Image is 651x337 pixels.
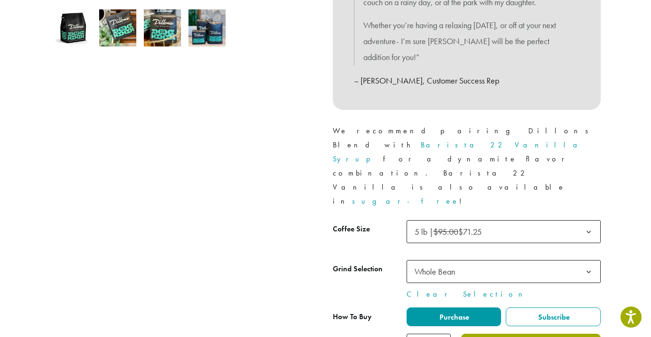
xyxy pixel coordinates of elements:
[144,9,181,46] img: Dillons - Image 3
[407,260,601,283] span: Whole Bean
[411,262,464,281] span: Whole Bean
[411,222,491,241] span: 5 lb | $95.00 $71.25
[333,222,407,236] label: Coffee Size
[407,289,601,300] a: Clear Selection
[99,9,136,46] img: Dillons - Image 2
[188,9,226,46] img: Dillons - Image 4
[433,226,458,237] del: $95.00
[354,73,580,89] p: – [PERSON_NAME], Customer Success Rep
[363,17,570,65] p: Whether you’re having a relaxing [DATE], or off at your next adventure- I’m sure [PERSON_NAME] wi...
[333,262,407,276] label: Grind Selection
[333,140,585,164] a: Barista 22 Vanilla Syrup
[415,226,482,237] span: 5 lb | $71.25
[407,220,601,243] span: 5 lb | $95.00 $71.25
[55,9,92,46] img: Dillons
[352,196,459,206] a: sugar-free
[537,312,570,322] span: Subscribe
[333,124,601,208] p: We recommend pairing Dillons Blend with for a dynamite flavor combination. Barista 22 Vanilla is ...
[438,312,469,322] span: Purchase
[333,312,372,322] span: How To Buy
[415,266,455,277] span: Whole Bean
